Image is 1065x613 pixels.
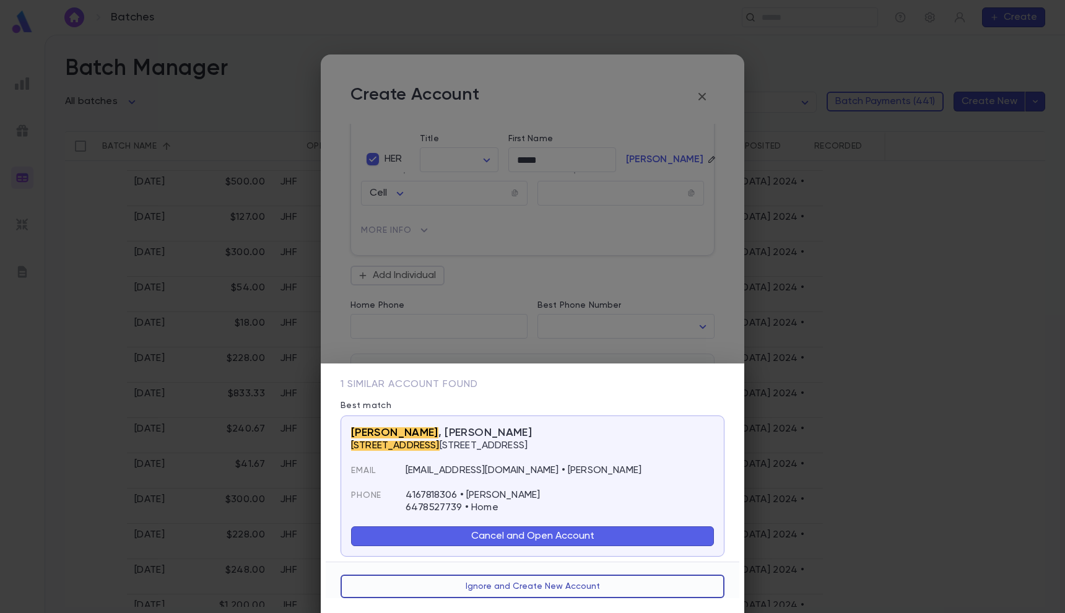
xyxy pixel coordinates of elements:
[351,426,532,440] span: , [PERSON_NAME]
[406,464,641,477] p: [EMAIL_ADDRESS][DOMAIN_NAME] • [PERSON_NAME]
[351,440,714,452] p: [STREET_ADDRESS]
[406,489,540,502] p: 4167818306 • [PERSON_NAME]
[341,575,724,598] button: Ignore and Create New Account
[351,526,714,546] button: Cancel and Open Account
[341,401,724,415] p: Best match
[406,502,498,514] p: 6478527739 • Home
[351,490,396,500] span: Phone
[351,427,438,438] mark: [PERSON_NAME]
[341,380,478,389] span: 1 similar account found
[351,466,396,476] span: Email
[351,441,440,451] mark: [STREET_ADDRESS]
